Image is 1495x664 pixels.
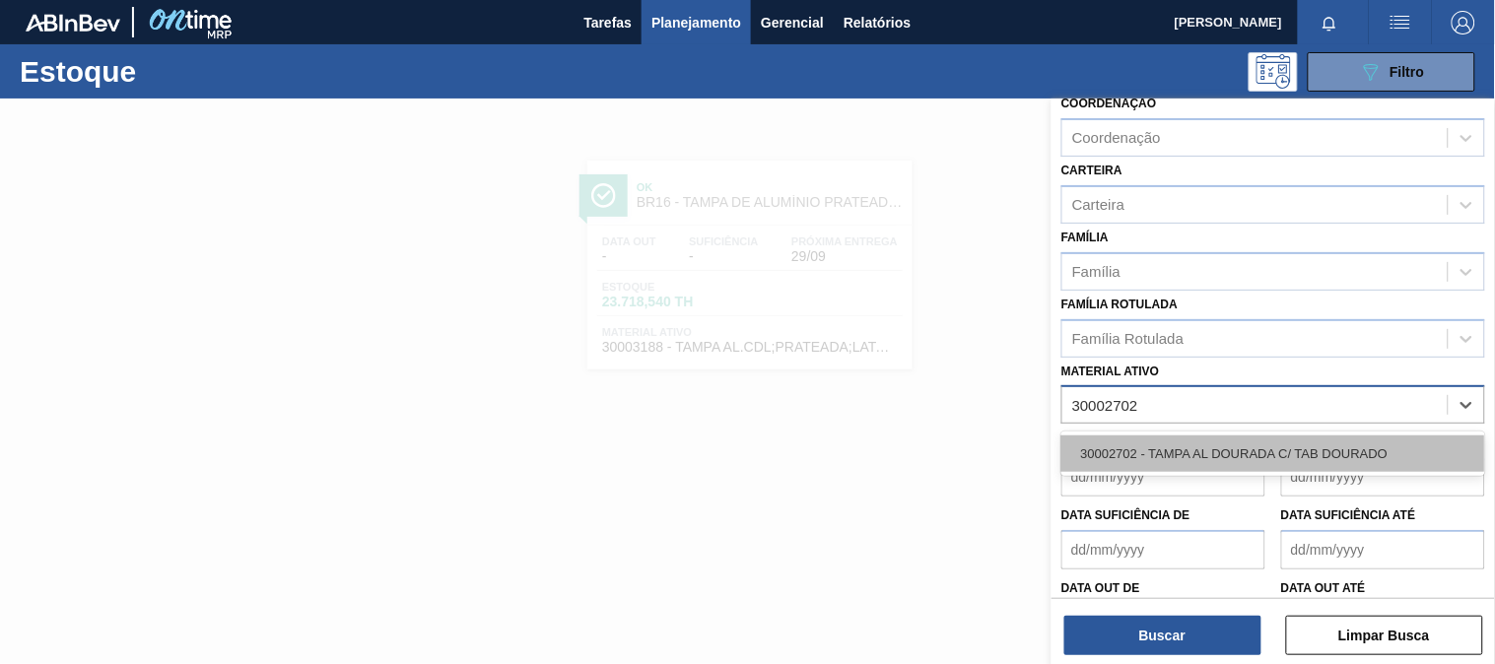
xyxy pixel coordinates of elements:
[1389,11,1412,34] img: userActions
[1061,97,1157,110] label: Coordenação
[844,11,911,34] span: Relatórios
[1391,64,1425,80] span: Filtro
[1061,435,1485,472] div: 30002702 - TAMPA AL DOURADA C/ TAB DOURADO
[1281,530,1485,569] input: dd/mm/yyyy
[1061,508,1190,522] label: Data suficiência de
[761,11,824,34] span: Gerencial
[583,11,632,34] span: Tarefas
[1308,52,1475,92] button: Filtro
[1281,457,1485,497] input: dd/mm/yyyy
[1061,298,1178,311] label: Família Rotulada
[1072,330,1184,347] div: Família Rotulada
[1061,164,1122,177] label: Carteira
[1061,581,1140,595] label: Data out de
[1072,263,1121,280] div: Família
[1072,130,1161,147] div: Coordenação
[1249,52,1298,92] div: Pogramando: nenhum usuário selecionado
[1061,365,1160,378] label: Material ativo
[1452,11,1475,34] img: Logout
[26,14,120,32] img: TNhmsLtSVTkK8tSr43FrP2fwEKptu5GPRR3wAAAABJRU5ErkJggg==
[1298,9,1361,36] button: Notificações
[1061,457,1265,497] input: dd/mm/yyyy
[20,60,303,83] h1: Estoque
[1061,530,1265,569] input: dd/mm/yyyy
[1281,508,1416,522] label: Data suficiência até
[1072,196,1124,213] div: Carteira
[1061,231,1109,244] label: Família
[651,11,741,34] span: Planejamento
[1281,581,1366,595] label: Data out até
